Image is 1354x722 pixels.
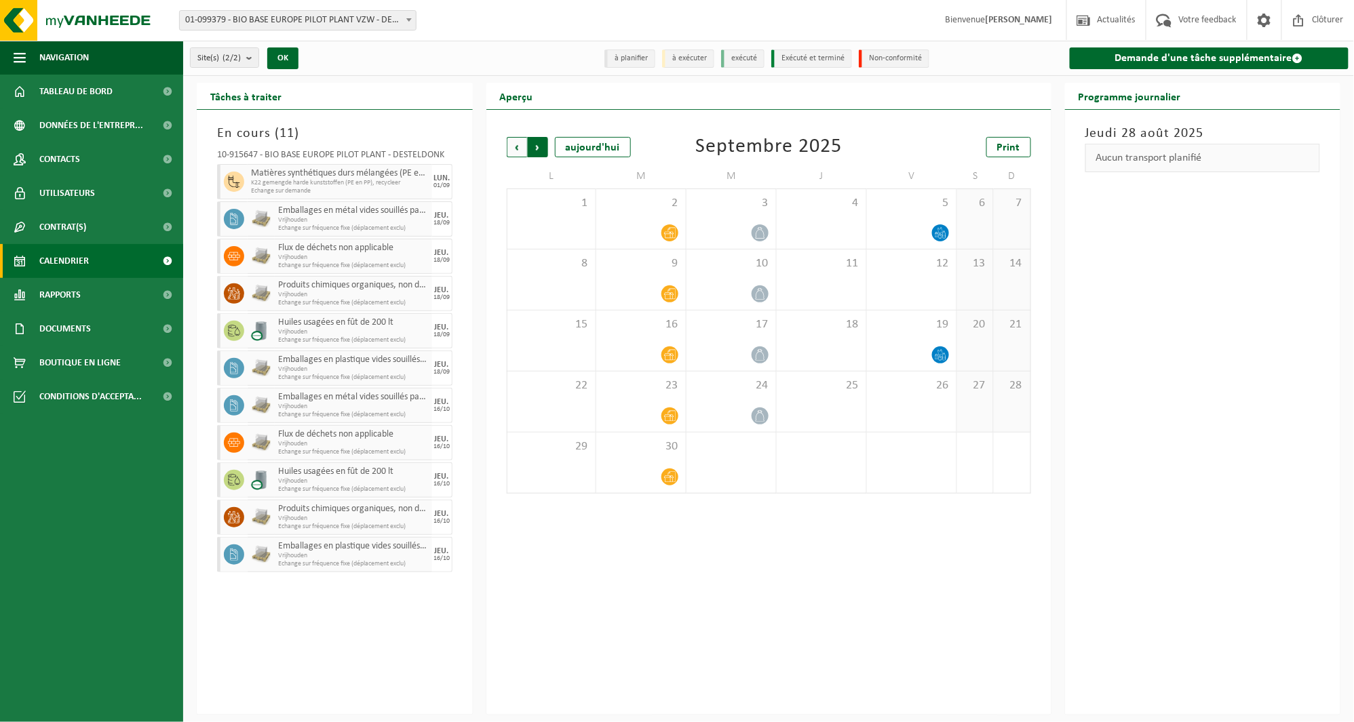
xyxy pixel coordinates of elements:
span: 4 [784,196,859,211]
div: Septembre 2025 [695,137,842,157]
div: JEU. [435,398,449,406]
span: 29 [514,439,589,454]
div: 16/10 [433,406,450,413]
img: LP-PA-00000-WDN-11 [251,433,271,453]
div: JEU. [435,212,449,220]
img: LP-PA-00000-WDN-11 [251,246,271,266]
td: M [596,164,686,188]
span: 9 [603,256,679,271]
span: Précédent [507,137,527,157]
div: JEU. [435,323,449,332]
button: Site(s)(2/2) [190,47,259,68]
span: Huiles usagées en fût de 200 lt [278,317,429,328]
span: 20 [964,317,986,332]
span: Vrijhouden [278,216,429,224]
span: Emballages en plastique vides souillés par des substances oxydants (comburant) [278,541,429,552]
span: Vrijhouden [278,477,429,485]
span: Echange sur demande [251,187,429,195]
span: 23 [603,378,679,393]
span: Navigation [39,41,89,75]
span: Vrijhouden [278,440,429,448]
span: 27 [964,378,986,393]
span: Suivant [528,137,548,157]
td: L [507,164,597,188]
div: 16/10 [433,481,450,487]
span: 3 [693,196,769,211]
div: JEU. [435,510,449,518]
img: LP-LD-00200-CU [251,470,271,490]
h3: Jeudi 28 août 2025 [1085,123,1321,144]
span: 17 [693,317,769,332]
span: 18 [784,317,859,332]
div: 18/09 [433,257,450,264]
span: Huiles usagées en fût de 200 lt [278,466,429,477]
span: 19 [874,317,950,332]
span: 13 [964,256,986,271]
div: 18/09 [433,220,450,226]
span: 11 [784,256,859,271]
td: V [867,164,957,188]
span: Vrijhouden [278,254,429,262]
span: 24 [693,378,769,393]
span: 10 [693,256,769,271]
span: Documents [39,312,91,346]
div: JEU. [435,473,449,481]
span: Contacts [39,142,80,176]
h2: Tâches à traiter [197,83,295,109]
span: 6 [964,196,986,211]
span: Vrijhouden [278,515,429,523]
span: Echange sur fréquence fixe (déplacement exclu) [278,560,429,568]
span: Produits chimiques organiques, non dangereux en petit emballage [278,280,429,291]
span: K22 gemengde harde kunststoffen (PE en PP), recycleer [251,179,429,187]
div: JEU. [435,547,449,555]
span: Print [997,142,1020,153]
span: Conditions d'accepta... [39,380,142,414]
span: Echange sur fréquence fixe (déplacement exclu) [278,224,429,233]
div: aujourd'hui [555,137,631,157]
div: 16/10 [433,443,450,450]
div: 18/09 [433,369,450,376]
span: 30 [603,439,679,454]
span: Emballages en métal vides souillés par des substances dangereuses [278,392,429,403]
span: Echange sur fréquence fixe (déplacement exclu) [278,299,429,307]
span: Vrijhouden [278,328,429,336]
span: 11 [279,127,294,140]
span: Rapports [39,278,81,312]
span: Tableau de bord [39,75,113,108]
td: S [957,164,994,188]
img: LP-PA-00000-WDN-11 [251,209,271,229]
span: 01-099379 - BIO BASE EUROPE PILOT PLANT VZW - DESTELDONK [180,11,416,30]
div: 16/10 [433,555,450,562]
span: Site(s) [197,48,241,68]
span: Echange sur fréquence fixe (déplacement exclu) [278,523,429,531]
li: Non-conformité [859,49,929,68]
span: Echange sur fréquence fixe (déplacement exclu) [278,336,429,344]
span: Vrijhouden [278,365,429,374]
li: Exécuté et terminé [771,49,852,68]
span: 12 [874,256,950,271]
h2: Aperçu [486,83,547,109]
span: Echange sur fréquence fixe (déplacement exclu) [278,374,429,382]
span: Calendrier [39,244,89,278]
li: exécuté [721,49,765,68]
span: Echange sur fréquence fixe (déplacement exclu) [278,448,429,456]
span: Emballages en plastique vides souillés par des substances oxydants (comburant) [278,355,429,365]
span: 2 [603,196,679,211]
div: 18/09 [433,294,450,301]
div: JEU. [435,286,449,294]
span: Vrijhouden [278,403,429,411]
h2: Programme journalier [1065,83,1195,109]
span: Contrat(s) [39,210,86,244]
h3: En cours ( ) [217,123,452,144]
div: 01/09 [433,182,450,189]
span: 15 [514,317,589,332]
strong: [PERSON_NAME] [985,15,1053,25]
span: 8 [514,256,589,271]
a: Demande d'une tâche supplémentaire [1070,47,1349,69]
img: LP-PA-00000-WDN-11 [251,544,271,565]
count: (2/2) [223,54,241,62]
span: Echange sur fréquence fixe (déplacement exclu) [278,411,429,419]
span: 01-099379 - BIO BASE EUROPE PILOT PLANT VZW - DESTELDONK [179,10,417,31]
span: 7 [1001,196,1023,211]
td: J [777,164,867,188]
